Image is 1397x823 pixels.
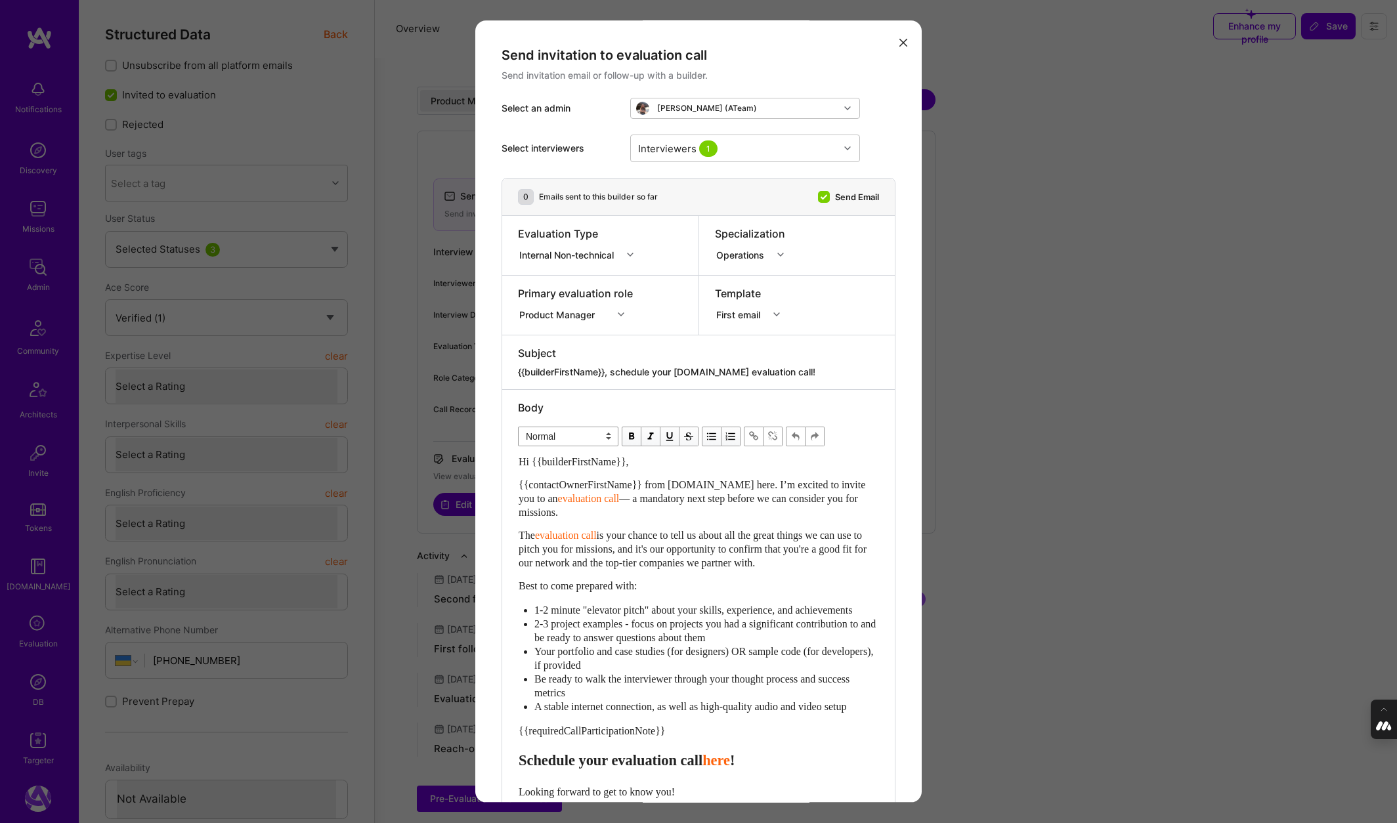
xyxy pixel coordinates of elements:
[45,28,234,49] td: PROJECT MANAGER, SELECTION & FORMATION TEAM AT [DOMAIN_NAME]
[635,139,723,158] div: Interviewers
[518,286,633,301] div: Primary evaluation role
[721,427,741,446] button: OL
[48,83,75,99] img: nyt.png
[120,83,148,99] img: tc.png
[702,753,730,769] a: here
[45,9,234,26] td: [PERSON_NAME]
[534,646,876,671] span: Your portfolio and case studies (for designers) OR sample code (for developers), if provided
[657,103,757,114] div: [PERSON_NAME] (ATeam)
[519,786,675,797] span: Looking forward to get to know you!
[502,69,895,82] div: Send invitation email or follow-up with a builder.
[679,427,698,446] button: Strikethrough
[844,145,851,152] i: icon Chevron
[702,427,721,446] button: UL
[518,189,534,205] div: 0
[127,50,234,79] td: [PERSON_NAME][EMAIL_ADDRESS][DOMAIN_NAME]
[475,20,922,802] div: modal
[518,427,618,446] span: Normal
[716,248,769,262] div: Operations
[899,39,907,47] i: icon Close
[660,427,679,446] button: Underline
[539,191,658,203] div: Emails sent to this builder so far
[844,105,851,112] i: icon Chevron
[519,493,861,518] span: — a mandatory next step before we can consider you for missions.
[763,427,783,446] button: Remove Link
[518,427,618,446] select: Block type
[46,107,106,119] img: build-with-us.gif
[777,251,784,258] i: icon Chevron
[618,311,624,318] i: icon Chevron
[715,226,792,241] div: Specialization
[519,479,868,504] span: {{contactOwnerFirstName}} from [DOMAIN_NAME] here. I’m excited to invite you to an
[519,308,600,322] div: Product Manager
[502,142,620,155] div: Select interviewers
[558,493,620,504] a: evaluation call
[519,248,619,262] div: Internal Non-technical
[636,102,649,115] img: User Avatar
[519,530,535,541] span: The
[715,286,788,301] div: Template
[519,753,702,769] span: Schedule your evaluation call
[716,308,765,322] div: First email
[84,83,112,99] img: forbes.png
[45,50,122,79] td: [PHONE_NUMBER]
[730,753,735,769] span: !
[519,456,629,467] span: Hi {{builderFirstName}},
[519,725,666,736] span: {{requiredCallParticipationNote}}
[641,427,660,446] button: Italic
[786,427,806,446] button: Undo
[518,346,879,360] div: Subject
[518,366,879,379] textarea: {{builderFirstName}}, schedule your [DOMAIN_NAME] evaluation call!
[502,47,895,64] div: Send invitation to evaluation call
[773,311,780,318] i: icon Chevron
[534,618,878,643] span: 2-3 project examples - focus on projects you had a significant contribution to and be ready to an...
[806,427,825,446] button: Redo
[519,580,637,591] span: Best to come prepared with:
[534,604,852,616] span: 1-2 minute "elevator pitch" about your skills, experience, and achievements
[518,400,879,415] div: Body
[534,673,852,698] span: Be ready to walk the interviewer through your thought process and success metrics
[11,11,37,37] img: email-logo.png
[744,427,763,446] button: Link
[534,701,846,712] span: A stable internet connection, as well as high-quality audio and video setup
[699,140,718,157] span: 1
[622,427,641,446] button: Bold
[518,226,642,241] div: Evaluation Type
[835,190,879,204] span: Send Email
[535,530,597,541] a: evaluation call
[519,530,869,568] span: is your chance to tell us about all the great things we can use to pitch you for missions, and it...
[627,251,634,258] i: icon Chevron
[502,102,620,115] div: Select an admin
